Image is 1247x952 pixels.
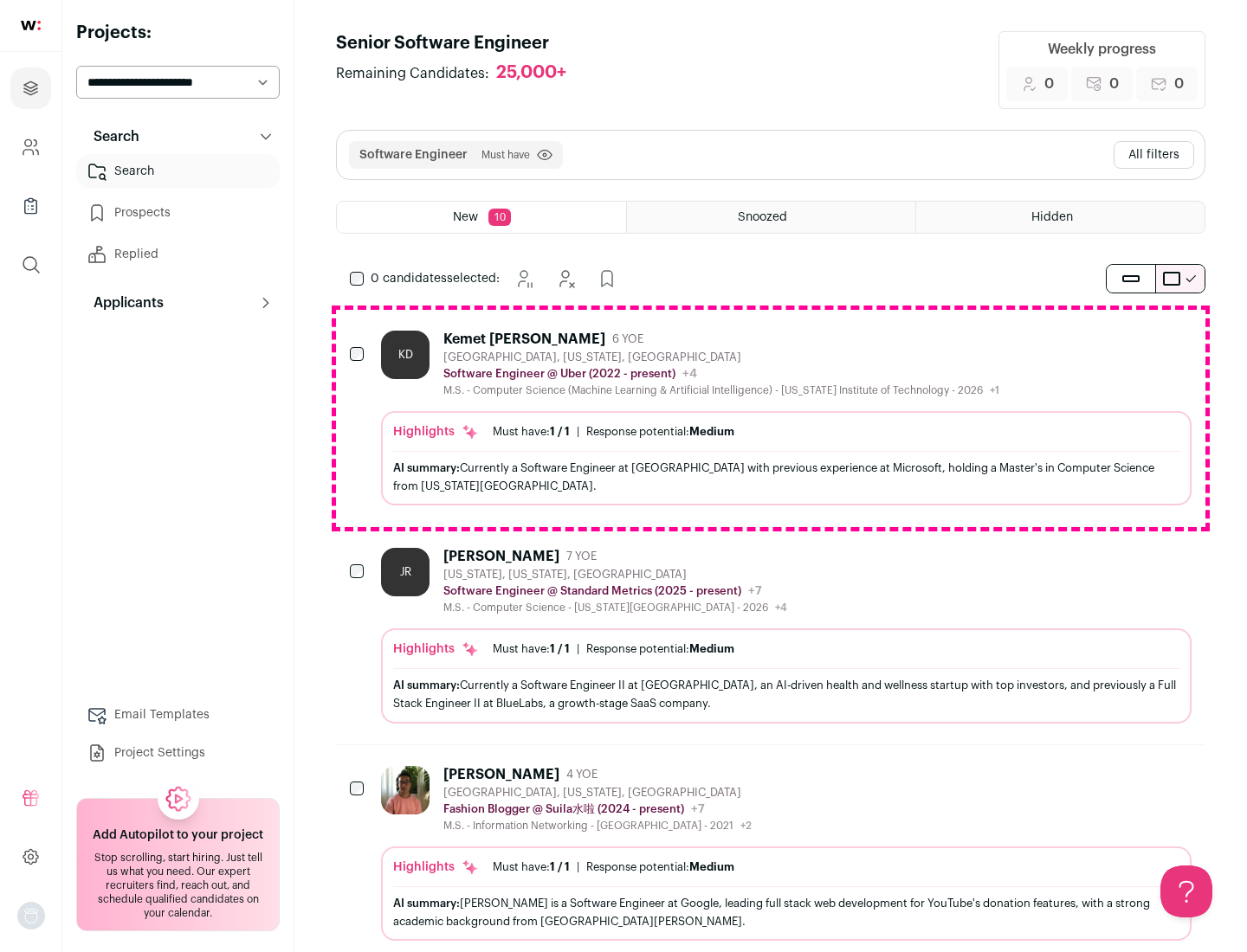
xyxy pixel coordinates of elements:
[1031,211,1073,223] span: Hidden
[443,383,999,397] div: M.S. - Computer Science (Machine Learning & Artificial Intelligence) - [US_STATE] Institute of Te...
[493,860,734,874] ul: |
[393,679,460,691] span: AI summary:
[76,736,280,770] a: Project Settings
[682,368,697,380] span: +4
[393,640,479,658] div: Highlights
[550,426,570,437] span: 1 / 1
[381,548,1192,723] a: JR [PERSON_NAME] 7 YOE [US_STATE], [US_STATE], [GEOGRAPHIC_DATA] Software Engineer @ Standard Met...
[493,642,570,656] div: Must have:
[393,676,1179,712] div: Currently a Software Engineer II at [GEOGRAPHIC_DATA], an AI-driven health and wellness startup w...
[83,126,139,147] p: Search
[1109,74,1119,94] span: 0
[359,146,468,164] button: Software Engineer
[76,154,280,189] a: Search
[443,351,999,364] div: [GEOGRAPHIC_DATA], [US_STATE], [GEOGRAPHIC_DATA]
[740,820,752,831] span: +2
[21,21,41,30] img: wellfound-shorthand-0d5821cbd27db2630d0214b213865d53afaa358527fdda9d0ea32b1df1b89c2c.svg
[550,643,570,654] span: 1 / 1
[10,68,51,109] a: Projects
[381,331,1192,505] a: KD Kemet [PERSON_NAME] 6 YOE [GEOGRAPHIC_DATA], [US_STATE], [GEOGRAPHIC_DATA] Software Engineer @...
[443,819,752,833] div: M.S. - Information Networking - [GEOGRAPHIC_DATA] - 2021
[548,261,583,296] button: Hide
[748,585,762,597] span: +7
[393,423,479,441] div: Highlights
[488,209,511,226] span: 10
[76,237,280,272] a: Replied
[1048,39,1156,60] div: Weekly progress
[481,148,530,162] span: Must have
[493,425,570,439] div: Must have:
[496,62,566,84] div: 25,000+
[17,902,45,929] button: Open dropdown
[393,462,460,473] span: AI summary:
[76,286,280,320] button: Applicants
[586,642,734,656] div: Response potential:
[10,126,51,168] a: Company and ATS Settings
[689,861,734,872] span: Medium
[76,21,280,45] h2: Projects:
[689,426,734,437] span: Medium
[1044,74,1054,94] span: 0
[10,185,51,227] a: Company Lists
[443,548,559,565] div: [PERSON_NAME]
[381,766,1192,941] a: [PERSON_NAME] 4 YOE [GEOGRAPHIC_DATA], [US_STATE], [GEOGRAPHIC_DATA] Fashion Blogger @ Suila水啦 (2...
[612,332,643,346] span: 6 YOE
[1160,865,1212,917] iframe: Help Scout Beacon - Open
[393,859,479,876] div: Highlights
[590,261,624,296] button: Add to Prospects
[371,270,500,287] span: selected:
[493,642,734,656] ul: |
[586,425,734,439] div: Response potential:
[443,568,787,582] div: [US_STATE], [US_STATE], [GEOGRAPHIC_DATA]
[381,766,430,814] img: ebffc8b94a612106133ad1a79c5dcc917f1f343d62299c503ebb759c428adb03.jpg
[493,425,734,439] ul: |
[738,211,787,223] span: Snoozed
[1174,74,1184,94] span: 0
[443,766,559,783] div: [PERSON_NAME]
[87,851,268,920] div: Stop scrolling, start hiring. Just tell us what you need. Our expert recruiters find, reach out, ...
[916,202,1205,233] a: Hidden
[393,897,460,909] span: AI summary:
[76,798,280,931] a: Add Autopilot to your project Stop scrolling, start hiring. Just tell us what you need. Our exper...
[775,602,787,613] span: +4
[83,293,164,313] p: Applicants
[443,786,752,800] div: [GEOGRAPHIC_DATA], [US_STATE], [GEOGRAPHIC_DATA]
[336,31,584,55] h1: Senior Software Engineer
[393,894,1179,930] div: [PERSON_NAME] is a Software Engineer at Google, leading full stack web development for YouTube's ...
[381,548,430,596] div: JR
[443,584,741,598] p: Software Engineer @ Standard Metrics (2025 - present)
[76,196,280,230] a: Prospects
[566,550,597,563] span: 7 YOE
[689,643,734,654] span: Medium
[550,861,570,872] span: 1 / 1
[453,211,478,223] span: New
[586,860,734,874] div: Response potential:
[1114,141,1194,169] button: All filters
[443,367,675,381] p: Software Engineer @ Uber (2022 - present)
[76,119,280,154] button: Search
[493,860,570,874] div: Must have:
[443,331,605,348] div: Kemet [PERSON_NAME]
[627,202,915,233] a: Snoozed
[76,698,280,732] a: Email Templates
[336,63,489,84] span: Remaining Candidates:
[93,827,263,844] h2: Add Autopilot to your project
[371,273,447,285] span: 0 candidates
[381,331,430,379] div: KD
[443,601,787,614] div: M.S. - Computer Science - [US_STATE][GEOGRAPHIC_DATA] - 2026
[507,261,541,296] button: Snooze
[393,459,1179,495] div: Currently a Software Engineer at [GEOGRAPHIC_DATA] with previous experience at Microsoft, holding...
[566,768,598,782] span: 4 YOE
[17,902,45,929] img: nopic.png
[443,802,684,816] p: Fashion Blogger @ Suila水啦 (2024 - present)
[990,385,999,396] span: +1
[691,803,705,815] span: +7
